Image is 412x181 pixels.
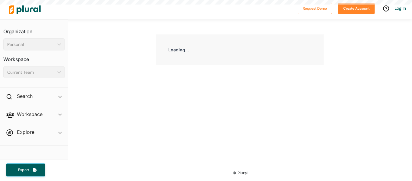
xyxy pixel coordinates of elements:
[233,171,248,175] small: © Plural
[3,23,65,36] h3: Organization
[298,5,332,11] a: Request Demo
[17,93,33,99] h2: Search
[338,3,375,14] button: Create Account
[14,167,33,173] span: Export
[156,34,324,65] div: Loading...
[3,50,65,64] h3: Workspace
[7,41,55,48] div: Personal
[338,5,375,11] a: Create Account
[395,5,406,11] a: Log In
[298,3,332,14] button: Request Demo
[7,69,55,76] div: Current Team
[6,163,45,176] button: Export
